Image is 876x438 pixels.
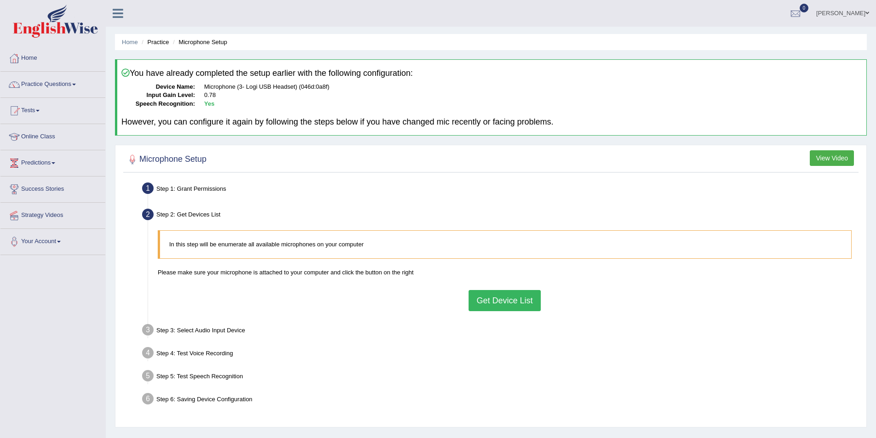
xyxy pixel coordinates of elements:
[121,100,195,108] dt: Speech Recognition:
[469,290,540,311] button: Get Device List
[0,150,105,173] a: Predictions
[138,344,862,364] div: Step 4: Test Voice Recording
[121,68,862,78] h4: You have already completed the setup earlier with the following configuration:
[121,118,862,127] h4: However, you can configure it again by following the steps below if you have changed mic recently...
[126,153,206,166] h2: Microphone Setup
[122,39,138,46] a: Home
[138,206,862,226] div: Step 2: Get Devices List
[0,229,105,252] a: Your Account
[121,91,195,100] dt: Input Gain Level:
[204,91,862,100] dd: 0.78
[138,390,862,410] div: Step 6: Saving Device Configuration
[158,268,852,277] p: Please make sure your microphone is attached to your computer and click the button on the right
[800,4,809,12] span: 0
[0,72,105,95] a: Practice Questions
[0,98,105,121] a: Tests
[138,367,862,387] div: Step 5: Test Speech Recognition
[0,46,105,68] a: Home
[0,203,105,226] a: Strategy Videos
[810,150,854,166] button: View Video
[0,124,105,147] a: Online Class
[138,321,862,341] div: Step 3: Select Audio Input Device
[0,176,105,199] a: Success Stories
[158,230,852,258] blockquote: In this step will be enumerate all available microphones on your computer
[138,180,862,200] div: Step 1: Grant Permissions
[171,38,227,46] li: Microphone Setup
[204,83,862,91] dd: Microphone (3- Logi USB Headset) (046d:0a8f)
[139,38,169,46] li: Practice
[204,100,214,107] b: Yes
[121,83,195,91] dt: Device Name:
